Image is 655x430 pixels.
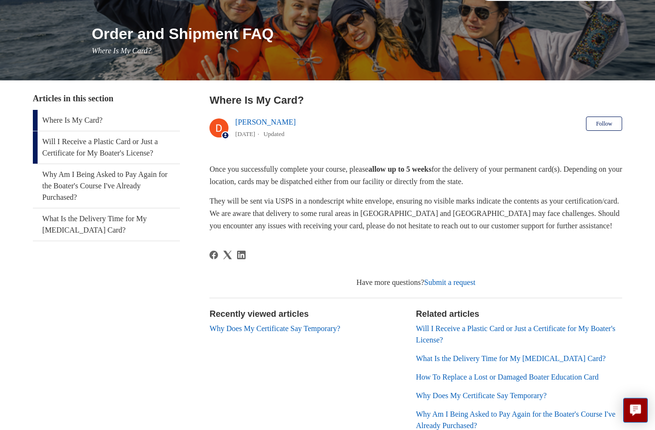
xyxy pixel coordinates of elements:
a: Why Am I Being Asked to Pay Again for the Boater's Course I've Already Purchased? [416,410,615,430]
strong: allow up to 5 weeks [368,166,431,174]
a: Facebook [209,251,218,260]
a: Where Is My Card? [33,110,180,131]
h2: Where Is My Card? [209,93,622,108]
li: Updated [263,131,284,138]
time: 04/15/2024, 16:31 [235,131,255,138]
a: Why Am I Being Asked to Pay Again for the Boater's Course I've Already Purchased? [33,165,180,208]
p: Once you successfully complete your course, please for the delivery of your permanent card(s). De... [209,164,622,188]
a: [PERSON_NAME] [235,118,296,127]
span: Articles in this section [33,94,113,104]
a: X Corp [223,251,232,260]
button: Live chat [623,398,648,423]
a: Submit a request [424,279,476,287]
a: Will I Receive a Plastic Card or Just a Certificate for My Boater's License? [33,132,180,164]
svg: Share this page on LinkedIn [237,251,246,260]
svg: Share this page on Facebook [209,251,218,260]
a: Will I Receive a Plastic Card or Just a Certificate for My Boater's License? [416,325,615,344]
a: LinkedIn [237,251,246,260]
h1: Order and Shipment FAQ [92,23,623,46]
div: Have more questions? [209,277,622,289]
svg: Share this page on X Corp [223,251,232,260]
a: Why Does My Certificate Say Temporary? [416,392,547,400]
h2: Recently viewed articles [209,308,406,321]
span: Where Is My Card? [92,47,151,55]
a: Why Does My Certificate Say Temporary? [209,325,340,333]
h2: Related articles [416,308,622,321]
a: What Is the Delivery Time for My [MEDICAL_DATA] Card? [33,209,180,241]
a: What Is the Delivery Time for My [MEDICAL_DATA] Card? [416,355,606,363]
button: Follow Article [586,117,622,131]
p: They will be sent via USPS in a nondescript white envelope, ensuring no visible marks indicate th... [209,195,622,232]
a: How To Replace a Lost or Damaged Boater Education Card [416,373,599,381]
